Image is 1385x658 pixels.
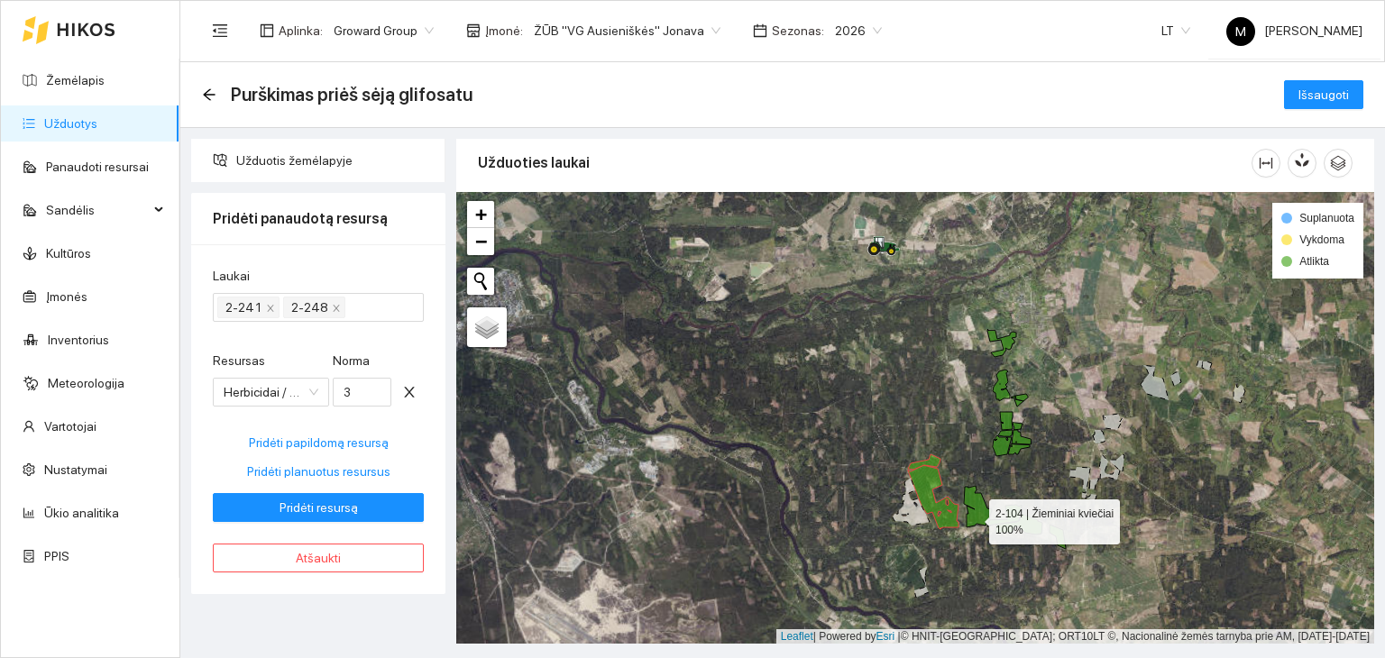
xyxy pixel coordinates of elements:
a: Nustatymai [44,462,107,477]
span: column-width [1252,156,1280,170]
span: Purškimas priėš sėją glifosatu [231,80,472,109]
span: close [396,385,423,399]
span: Aplinka : [279,21,323,41]
button: Pridėti planuotus resursus [213,457,424,486]
span: ŽŪB "VG Ausieniškės" Jonava [534,17,720,44]
span: calendar [753,23,767,38]
span: close [332,304,341,314]
span: close [266,304,275,314]
span: Sandėlis [46,192,149,228]
div: Atgal [202,87,216,103]
a: Zoom out [467,228,494,255]
span: Pridėti resursą [280,498,358,517]
a: Layers [467,307,507,347]
span: Groward Group [334,17,434,44]
a: Žemėlapis [46,73,105,87]
span: Atšaukti [296,548,341,568]
button: Išsaugoti [1284,80,1363,109]
button: close [395,378,424,407]
span: Įmonė : [485,21,523,41]
span: 2-241 [225,297,262,317]
a: Meteorologija [48,376,124,390]
a: Zoom in [467,201,494,228]
label: Laukai [213,267,250,286]
a: PPIS [44,549,69,563]
a: Kultūros [46,246,91,260]
span: 2-241 [217,297,280,318]
span: Atlikta [1299,255,1329,268]
div: | Powered by © HNIT-[GEOGRAPHIC_DATA]; ORT10LT ©, Nacionalinė žemės tarnyba prie AM, [DATE]-[DATE] [776,629,1374,644]
span: 2026 [835,17,882,44]
button: column-width [1252,149,1280,178]
span: menu-fold [212,23,228,39]
span: − [475,230,487,252]
button: Initiate a new search [467,268,494,295]
span: Vykdoma [1299,233,1344,246]
div: Pridėti panaudotą resursą [213,193,424,244]
input: Norma [333,378,391,407]
button: Pridėti resursą [213,493,424,522]
a: Užduotys [44,116,97,131]
span: [PERSON_NAME] [1226,23,1362,38]
span: arrow-left [202,87,216,102]
span: 2-248 [291,297,328,317]
a: Inventorius [48,333,109,347]
span: Pridėti papildomą resursą [249,433,389,452]
div: Užduoties laukai [478,137,1252,188]
span: Sezonas : [772,21,824,41]
a: Įmonės [46,289,87,304]
span: + [475,203,487,225]
label: Resursas [213,352,265,370]
button: Atšaukti [213,544,424,572]
span: Suplanuota [1299,212,1354,224]
label: Norma [333,352,370,370]
span: layout [260,23,274,38]
span: LT [1161,17,1190,44]
span: 2-248 [283,297,345,318]
span: shop [466,23,481,38]
button: Pridėti papildomą resursą [213,428,424,457]
span: Herbicidai / Barbarian Super 360 [224,379,318,406]
span: Užduotis žemėlapyje [236,142,431,178]
span: M [1235,17,1246,46]
span: | [898,630,901,643]
span: Pridėti planuotus resursus [247,462,390,481]
a: Esri [876,630,895,643]
a: Panaudoti resursai [46,160,149,174]
a: Ūkio analitika [44,506,119,520]
a: Leaflet [781,630,813,643]
span: Išsaugoti [1298,85,1349,105]
button: menu-fold [202,13,238,49]
a: Vartotojai [44,419,96,434]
